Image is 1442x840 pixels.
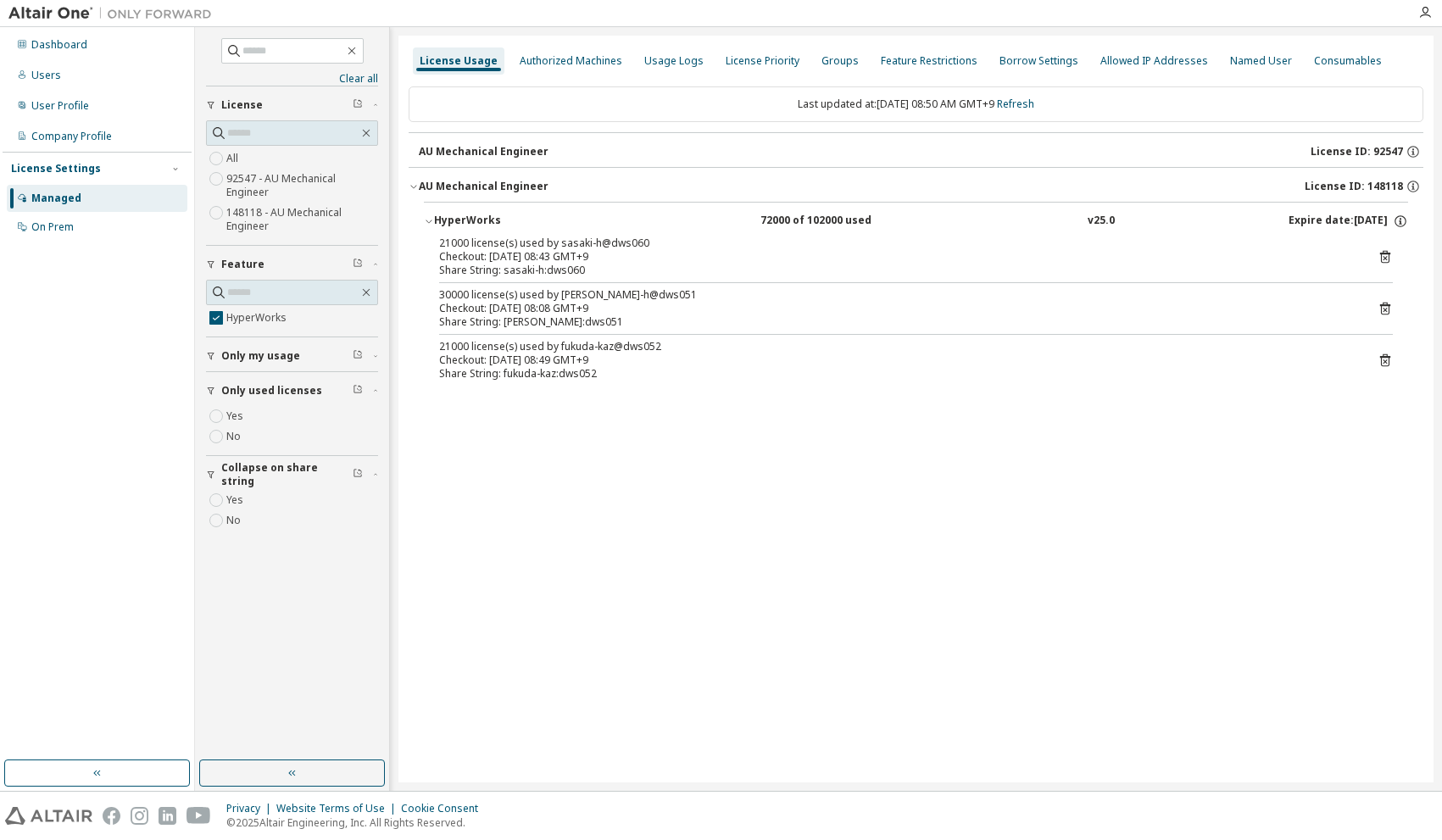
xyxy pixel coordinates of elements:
button: Only my usage [206,337,378,375]
div: Share String: sasaki-h:dws060 [439,264,1352,277]
div: Managed [31,192,81,205]
div: Named User [1230,54,1292,68]
label: 148118 - AU Mechanical Engineer [226,203,378,236]
div: v25.0 [1088,214,1115,229]
div: Consumables [1314,54,1382,68]
span: License [221,98,263,112]
button: Collapse on share string [206,456,378,493]
div: License Settings [11,162,101,175]
div: 72000 of 102000 used [760,214,913,229]
button: AU Mechanical EngineerLicense ID: 92547 [419,133,1423,170]
div: Feature Restrictions [881,54,977,68]
button: Feature [206,246,378,283]
img: altair_logo.svg [5,807,92,825]
div: Checkout: [DATE] 08:49 GMT+9 [439,353,1352,367]
div: Privacy [226,802,276,815]
button: AU Mechanical EngineerLicense ID: 148118 [409,168,1423,205]
label: HyperWorks [226,308,290,328]
span: Clear filter [353,258,363,271]
div: On Prem [31,220,74,234]
button: License [206,86,378,124]
div: Borrow Settings [999,54,1078,68]
label: All [226,148,242,169]
div: Last updated at: [DATE] 08:50 AM GMT+9 [409,86,1423,122]
label: No [226,426,244,447]
div: Allowed IP Addresses [1100,54,1208,68]
span: Clear filter [353,384,363,398]
img: Altair One [8,5,220,22]
div: License Priority [726,54,799,68]
img: youtube.svg [187,807,211,825]
span: Clear filter [353,98,363,112]
span: Clear filter [353,468,363,481]
button: HyperWorks72000 of 102000 usedv25.0Expire date:[DATE] [424,203,1408,240]
div: Cookie Consent [401,802,488,815]
div: License Usage [420,54,498,68]
img: facebook.svg [103,807,120,825]
div: Share String: fukuda-kaz:dws052 [439,367,1352,381]
span: Collapse on share string [221,461,353,488]
div: User Profile [31,99,89,113]
div: AU Mechanical Engineer [419,180,548,193]
div: Authorized Machines [520,54,622,68]
label: Yes [226,490,247,510]
label: No [226,510,244,531]
div: Checkout: [DATE] 08:43 GMT+9 [439,250,1352,264]
a: Clear all [206,72,378,86]
div: Checkout: [DATE] 08:08 GMT+9 [439,302,1352,315]
span: Only my usage [221,349,300,363]
div: Usage Logs [644,54,704,68]
div: AU Mechanical Engineer [419,145,548,159]
span: Feature [221,258,264,271]
label: 92547 - AU Mechanical Engineer [226,169,378,203]
div: 21000 license(s) used by fukuda-kaz@dws052 [439,340,1352,353]
p: © 2025 Altair Engineering, Inc. All Rights Reserved. [226,815,488,830]
button: Only used licenses [206,372,378,409]
div: Expire date: [DATE] [1289,214,1408,229]
span: Only used licenses [221,384,322,398]
img: linkedin.svg [159,807,176,825]
span: Clear filter [353,349,363,363]
div: 21000 license(s) used by sasaki-h@dws060 [439,236,1352,250]
div: HyperWorks [434,214,587,229]
span: License ID: 92547 [1311,145,1403,159]
div: 30000 license(s) used by [PERSON_NAME]-h@dws051 [439,288,1352,302]
a: Refresh [997,97,1034,111]
div: Website Terms of Use [276,802,401,815]
div: Dashboard [31,38,87,52]
div: Groups [821,54,859,68]
img: instagram.svg [131,807,148,825]
label: Yes [226,406,247,426]
span: License ID: 148118 [1305,180,1403,193]
div: Company Profile [31,130,112,143]
div: Users [31,69,61,82]
div: Share String: [PERSON_NAME]:dws051 [439,315,1352,329]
